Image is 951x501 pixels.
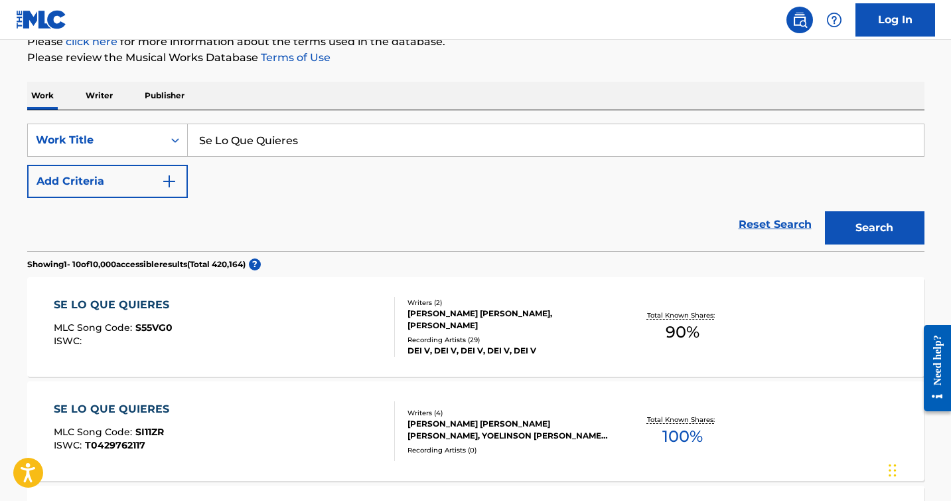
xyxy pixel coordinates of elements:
[27,34,924,50] p: Please for more information about the terms used in the database.
[161,173,177,189] img: 9d2ae6d4665cec9f34b9.svg
[54,297,176,313] div: SE LO QUE QUIERES
[135,322,173,334] span: S55VG0
[885,437,951,501] div: Widget de chat
[36,132,155,148] div: Work Title
[54,426,135,438] span: MLC Song Code :
[647,310,718,320] p: Total Known Shares:
[662,425,703,449] span: 100 %
[407,298,608,308] div: Writers ( 2 )
[666,320,699,344] span: 90 %
[786,7,813,33] a: Public Search
[54,322,135,334] span: MLC Song Code :
[407,418,608,442] div: [PERSON_NAME] [PERSON_NAME] [PERSON_NAME], YOELINSON [PERSON_NAME] [PERSON_NAME] [PERSON_NAME] [P...
[54,335,85,347] span: ISWC :
[821,7,847,33] div: Help
[407,445,608,455] div: Recording Artists ( 0 )
[825,211,924,245] button: Search
[249,258,261,270] span: ?
[407,308,608,332] div: [PERSON_NAME] [PERSON_NAME], [PERSON_NAME]
[27,258,246,270] p: Showing 1 - 10 of 10,000 accessible results (Total 420,164 )
[647,415,718,425] p: Total Known Shares:
[914,315,951,422] iframe: Resource Center
[889,451,897,490] div: Arrastrar
[27,381,924,481] a: SE LO QUE QUIERESMLC Song Code:SI11ZRISWC:T0429762117Writers (4)[PERSON_NAME] [PERSON_NAME] [PERS...
[732,210,818,239] a: Reset Search
[27,50,924,66] p: Please review the Musical Works Database
[855,3,935,37] a: Log In
[66,35,117,48] a: click here
[407,408,608,418] div: Writers ( 4 )
[16,10,67,29] img: MLC Logo
[792,12,808,28] img: search
[82,82,117,110] p: Writer
[27,165,188,198] button: Add Criteria
[27,82,58,110] p: Work
[407,345,608,357] div: DEI V, DEI V, DEI V, DEI V, DEI V
[258,51,330,64] a: Terms of Use
[885,437,951,501] iframe: Chat Widget
[826,12,842,28] img: help
[141,82,188,110] p: Publisher
[54,401,176,417] div: SE LO QUE QUIERES
[407,335,608,345] div: Recording Artists ( 29 )
[85,439,145,451] span: T0429762117
[54,439,85,451] span: ISWC :
[27,124,924,251] form: Search Form
[135,426,164,438] span: SI11ZR
[27,277,924,377] a: SE LO QUE QUIERESMLC Song Code:S55VG0ISWC:Writers (2)[PERSON_NAME] [PERSON_NAME], [PERSON_NAME]Re...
